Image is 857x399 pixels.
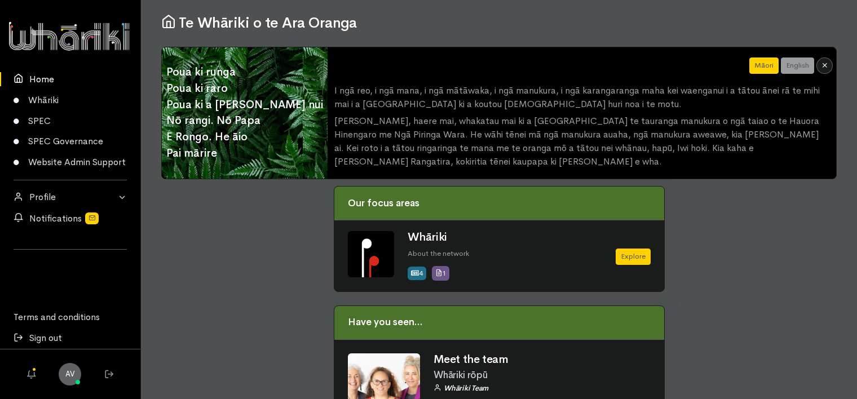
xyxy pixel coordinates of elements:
[334,84,829,111] p: I ngā reo, i ngā mana, i ngā mātāwaka, i ngā manukura, i ngā karangaranga maha kei waenganui i a ...
[616,249,651,265] a: Explore
[781,57,814,74] button: English
[348,231,394,277] img: Whariki%20Icon_Icon_Tile.png
[408,230,447,244] a: Whāriki
[59,363,81,385] a: AV
[334,114,829,169] p: [PERSON_NAME], haere mai, whakatau mai ki a [GEOGRAPHIC_DATA] te tauranga manukura o ngā taiao o ...
[334,187,664,220] div: Our focus areas
[749,57,779,74] button: Māori
[161,14,837,32] h1: Te Whāriki o te Ara Oranga
[334,306,664,340] div: Have you seen...
[162,60,328,166] span: Poua ki runga Poua ki raro Poua ki a [PERSON_NAME] nui Nō rangi. Nō Papa E Rongo. He āio Pai mārire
